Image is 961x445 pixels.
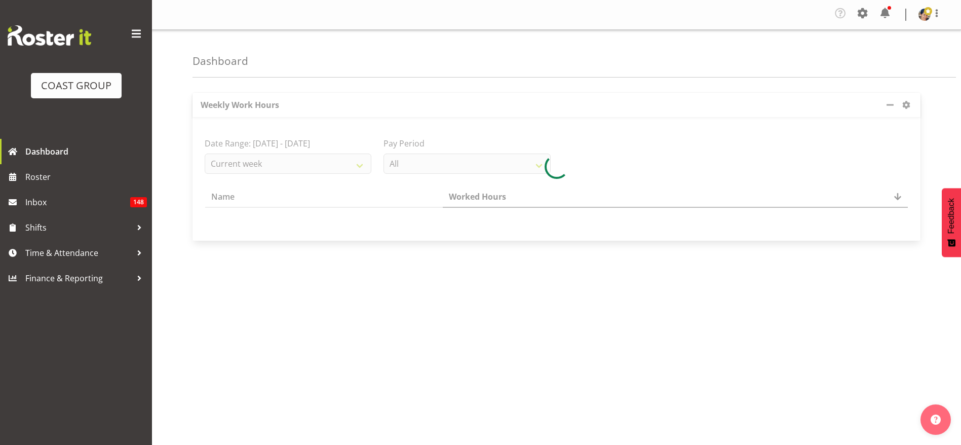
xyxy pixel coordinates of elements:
img: Rosterit website logo [8,25,91,46]
span: Feedback [947,198,956,234]
span: Roster [25,169,147,184]
button: Feedback - Show survey [942,188,961,257]
span: Dashboard [25,144,147,159]
span: Shifts [25,220,132,235]
span: Time & Attendance [25,245,132,261]
span: 148 [130,197,147,207]
div: COAST GROUP [41,78,111,93]
img: nicola-ransome074dfacac28780df25dcaf637c6ea5be.png [918,9,931,21]
span: Finance & Reporting [25,271,132,286]
h4: Dashboard [193,55,248,67]
img: help-xxl-2.png [931,415,941,425]
span: Inbox [25,195,130,210]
